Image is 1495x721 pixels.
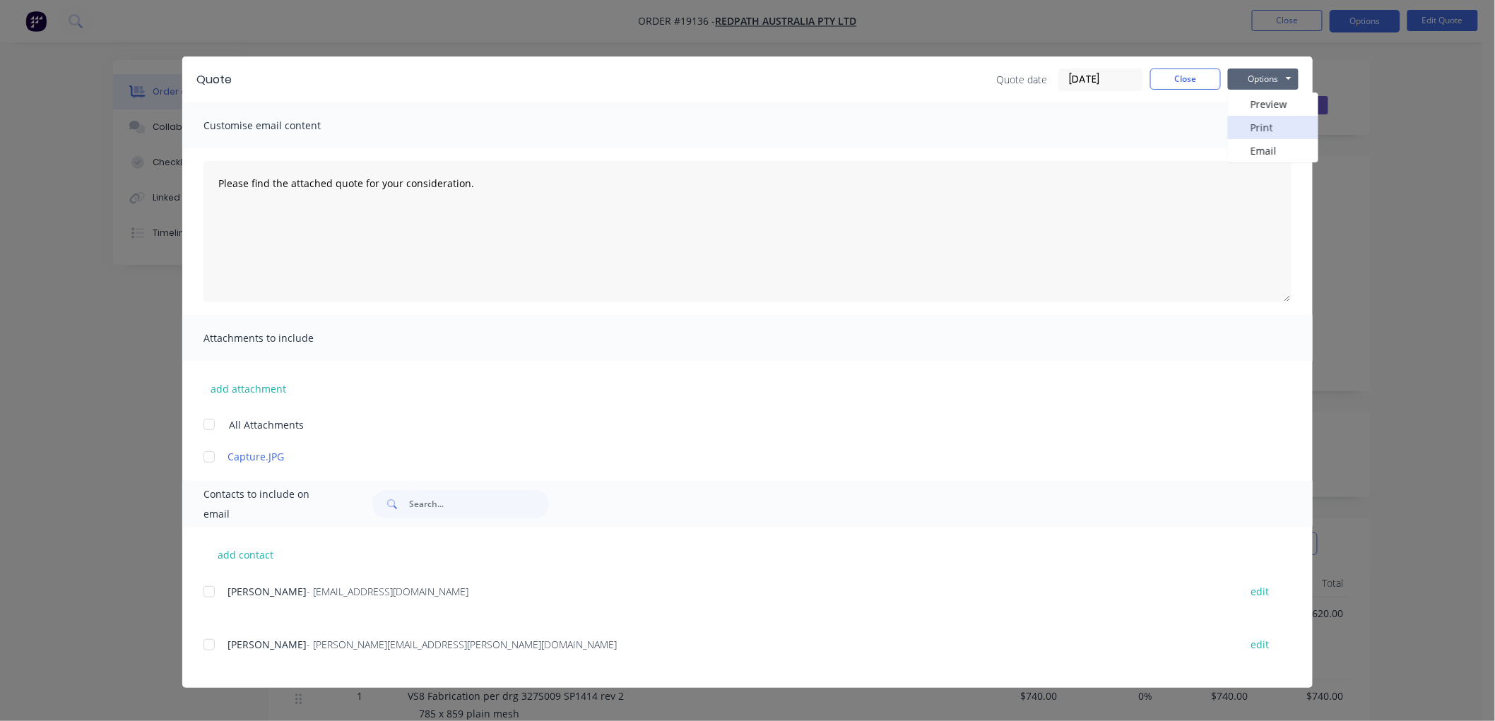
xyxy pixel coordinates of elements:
input: Search... [409,490,549,518]
span: Quote date [996,72,1047,87]
div: Quote [196,71,232,88]
span: Contacts to include on email [203,484,337,524]
button: add contact [203,544,288,565]
span: Attachments to include [203,328,359,348]
button: Print [1228,116,1318,139]
span: - [PERSON_NAME][EMAIL_ADDRESS][PERSON_NAME][DOMAIN_NAME] [307,638,617,651]
button: Close [1150,68,1221,90]
button: Email [1228,139,1318,162]
span: - [EMAIL_ADDRESS][DOMAIN_NAME] [307,585,468,598]
span: [PERSON_NAME] [227,585,307,598]
button: edit [1243,582,1278,601]
button: Preview [1228,93,1318,116]
span: [PERSON_NAME] [227,638,307,651]
button: add attachment [203,378,293,399]
span: Customise email content [203,116,359,136]
button: Options [1228,68,1299,90]
span: All Attachments [229,417,304,432]
a: Capture.JPG [227,449,1226,464]
button: edit [1243,635,1278,654]
textarea: Please find the attached quote for your consideration. [203,161,1292,302]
